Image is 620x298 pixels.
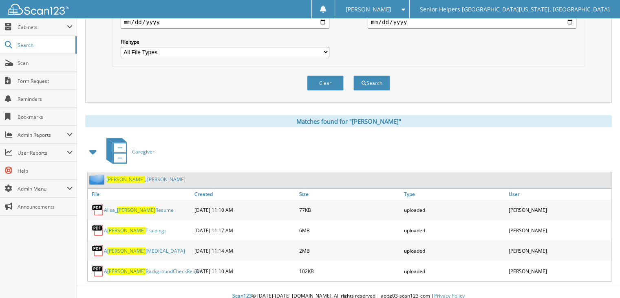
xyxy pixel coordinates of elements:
span: [PERSON_NAME] [106,176,145,183]
span: Bookmarks [18,113,73,120]
div: uploaded [402,263,507,279]
img: folder2.png [89,174,106,185]
div: [DATE] 11:14 AM [192,242,297,259]
img: PDF.png [92,245,104,257]
div: [DATE] 11:10 AM [192,263,297,279]
a: A[PERSON_NAME]Trainings [104,227,167,234]
span: Admin Reports [18,131,67,138]
div: uploaded [402,202,507,218]
span: Cabinets [18,24,67,31]
img: PDF.png [92,204,104,216]
div: 102KB [297,263,402,279]
a: Alisa_[PERSON_NAME]Resume [104,207,174,213]
span: Scan [18,60,73,67]
a: File [88,189,192,200]
a: Type [402,189,507,200]
div: 77KB [297,202,402,218]
a: A[PERSON_NAME][MEDICAL_DATA] [104,247,185,254]
iframe: Chat Widget [579,259,620,298]
span: [PERSON_NAME] [107,268,146,275]
a: User [507,189,611,200]
span: Announcements [18,203,73,210]
img: PDF.png [92,224,104,236]
input: end [368,16,576,29]
span: User Reports [18,149,67,156]
img: PDF.png [92,265,104,277]
div: [PERSON_NAME] [507,202,611,218]
div: [PERSON_NAME] [507,222,611,238]
span: [PERSON_NAME] [107,227,146,234]
span: [PERSON_NAME] [107,247,146,254]
span: [PERSON_NAME] [345,7,391,12]
div: 2MB [297,242,402,259]
a: Size [297,189,402,200]
a: Created [192,189,297,200]
input: start [121,16,329,29]
span: Help [18,167,73,174]
div: Matches found for "[PERSON_NAME]" [85,115,612,127]
div: [PERSON_NAME] [507,242,611,259]
img: scan123-logo-white.svg [8,4,69,15]
label: File type [121,38,329,45]
span: [PERSON_NAME] [117,207,155,213]
span: Caregiver [132,148,154,155]
span: Reminders [18,96,73,102]
button: Clear [307,76,344,91]
div: 6MB [297,222,402,238]
button: Search [353,76,390,91]
div: [DATE] 11:10 AM [192,202,297,218]
span: Search [18,42,71,49]
a: A[PERSON_NAME]BackgroundCheckReport [104,268,202,275]
span: Admin Menu [18,185,67,192]
div: [DATE] 11:17 AM [192,222,297,238]
span: Senior Helpers [GEOGRAPHIC_DATA][US_STATE], [GEOGRAPHIC_DATA] [420,7,610,12]
a: Caregiver [101,136,154,168]
span: Form Request [18,78,73,85]
div: uploaded [402,242,507,259]
div: [PERSON_NAME] [507,263,611,279]
div: uploaded [402,222,507,238]
a: [PERSON_NAME], [PERSON_NAME] [106,176,185,183]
